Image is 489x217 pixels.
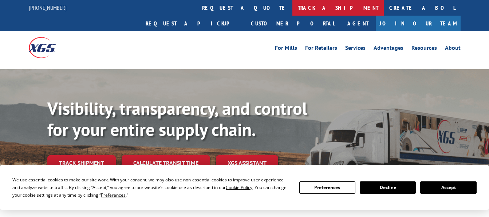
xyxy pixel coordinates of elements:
[275,45,297,53] a: For Mills
[226,184,252,190] span: Cookie Policy
[374,45,403,53] a: Advantages
[345,45,366,53] a: Services
[216,155,278,171] a: XGS ASSISTANT
[420,181,476,194] button: Accept
[305,45,337,53] a: For Retailers
[47,155,116,170] a: Track shipment
[47,97,307,141] b: Visibility, transparency, and control for your entire supply chain.
[340,16,376,31] a: Agent
[299,181,355,194] button: Preferences
[101,192,126,198] span: Preferences
[122,155,210,171] a: Calculate transit time
[29,4,67,11] a: [PHONE_NUMBER]
[12,176,290,199] div: We use essential cookies to make our site work. With your consent, we may also use non-essential ...
[445,45,461,53] a: About
[360,181,416,194] button: Decline
[245,16,340,31] a: Customer Portal
[376,16,461,31] a: Join Our Team
[411,45,437,53] a: Resources
[140,16,245,31] a: Request a pickup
